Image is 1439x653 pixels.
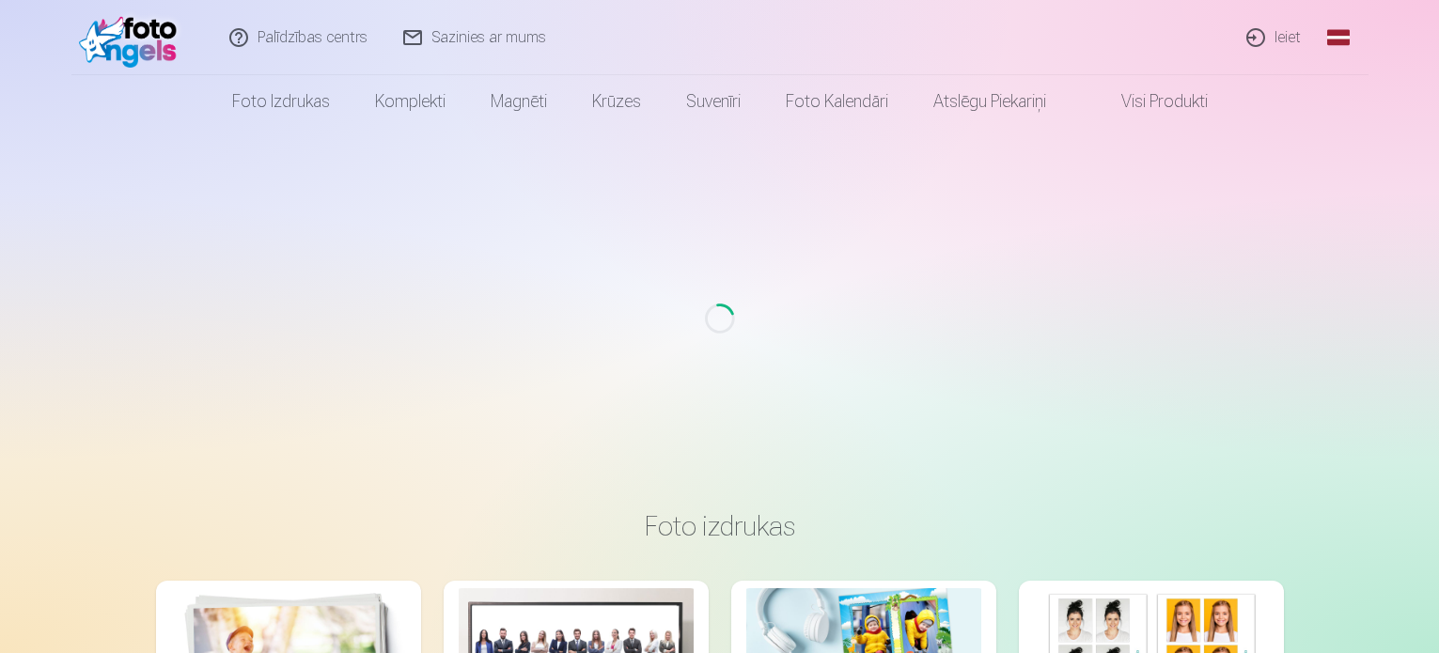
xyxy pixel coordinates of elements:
a: Suvenīri [664,75,763,128]
a: Atslēgu piekariņi [911,75,1069,128]
a: Komplekti [352,75,468,128]
img: /fa1 [79,8,187,68]
a: Foto izdrukas [210,75,352,128]
a: Visi produkti [1069,75,1230,128]
a: Foto kalendāri [763,75,911,128]
h3: Foto izdrukas [171,509,1269,543]
a: Krūzes [570,75,664,128]
a: Magnēti [468,75,570,128]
